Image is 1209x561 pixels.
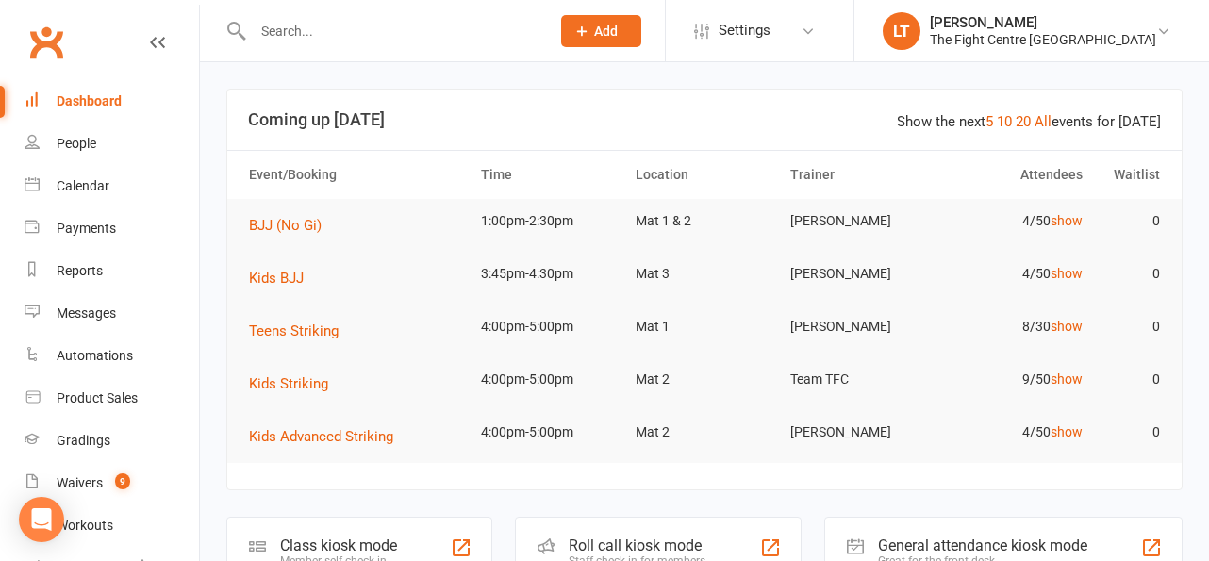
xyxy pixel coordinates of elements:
td: 0 [1091,252,1168,296]
td: 0 [1091,305,1168,349]
a: show [1051,424,1083,439]
a: show [1051,266,1083,281]
td: 0 [1091,199,1168,243]
a: Clubworx [23,19,70,66]
span: 9 [115,473,130,489]
a: Gradings [25,420,199,462]
button: Kids BJJ [249,267,317,289]
div: Class kiosk mode [280,536,397,554]
a: show [1051,213,1083,228]
span: Settings [719,9,770,52]
a: show [1051,319,1083,334]
div: Product Sales [57,390,138,405]
a: 5 [985,113,993,130]
th: Event/Booking [240,151,472,199]
td: 4:00pm-5:00pm [472,357,627,402]
a: Messages [25,292,199,335]
button: Teens Striking [249,320,352,342]
a: All [1035,113,1052,130]
div: Dashboard [57,93,122,108]
button: Kids Advanced Striking [249,425,406,448]
th: Attendees [936,151,1091,199]
div: Open Intercom Messenger [19,497,64,542]
td: [PERSON_NAME] [782,410,936,454]
td: 4/50 [936,199,1091,243]
td: Mat 1 & 2 [627,199,782,243]
a: Product Sales [25,377,199,420]
a: Workouts [25,504,199,547]
a: 20 [1016,113,1031,130]
td: [PERSON_NAME] [782,305,936,349]
span: Kids Advanced Striking [249,428,393,445]
th: Location [627,151,782,199]
td: 9/50 [936,357,1091,402]
a: Dashboard [25,80,199,123]
div: The Fight Centre [GEOGRAPHIC_DATA] [930,31,1156,48]
div: Roll call kiosk mode [569,536,705,554]
td: Team TFC [782,357,936,402]
td: 4:00pm-5:00pm [472,410,627,454]
div: Reports [57,263,103,278]
input: Search... [247,18,537,44]
td: 4/50 [936,410,1091,454]
th: Waitlist [1091,151,1168,199]
td: Mat 3 [627,252,782,296]
div: Workouts [57,518,113,533]
th: Time [472,151,627,199]
a: Reports [25,250,199,292]
div: General attendance kiosk mode [878,536,1087,554]
div: LT [883,12,920,50]
button: Kids Striking [249,372,341,395]
div: People [57,136,96,151]
a: Calendar [25,165,199,207]
a: Payments [25,207,199,250]
div: Calendar [57,178,109,193]
td: 0 [1091,357,1168,402]
td: Mat 2 [627,410,782,454]
div: Show the next events for [DATE] [897,110,1161,133]
button: BJJ (No Gi) [249,214,335,237]
td: [PERSON_NAME] [782,199,936,243]
h3: Coming up [DATE] [248,110,1161,129]
span: BJJ (No Gi) [249,217,322,234]
div: Messages [57,305,116,321]
span: Kids BJJ [249,270,304,287]
td: [PERSON_NAME] [782,252,936,296]
td: Mat 2 [627,357,782,402]
div: Gradings [57,433,110,448]
div: [PERSON_NAME] [930,14,1156,31]
a: People [25,123,199,165]
a: Automations [25,335,199,377]
span: Kids Striking [249,375,328,392]
td: 4/50 [936,252,1091,296]
td: 4:00pm-5:00pm [472,305,627,349]
span: Teens Striking [249,322,339,339]
td: Mat 1 [627,305,782,349]
td: 8/30 [936,305,1091,349]
td: 0 [1091,410,1168,454]
a: show [1051,371,1083,387]
div: Automations [57,348,133,363]
span: Add [594,24,618,39]
div: Waivers [57,475,103,490]
td: 1:00pm-2:30pm [472,199,627,243]
a: Waivers 9 [25,462,199,504]
td: 3:45pm-4:30pm [472,252,627,296]
div: Payments [57,221,116,236]
th: Trainer [782,151,936,199]
a: 10 [997,113,1012,130]
button: Add [561,15,641,47]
